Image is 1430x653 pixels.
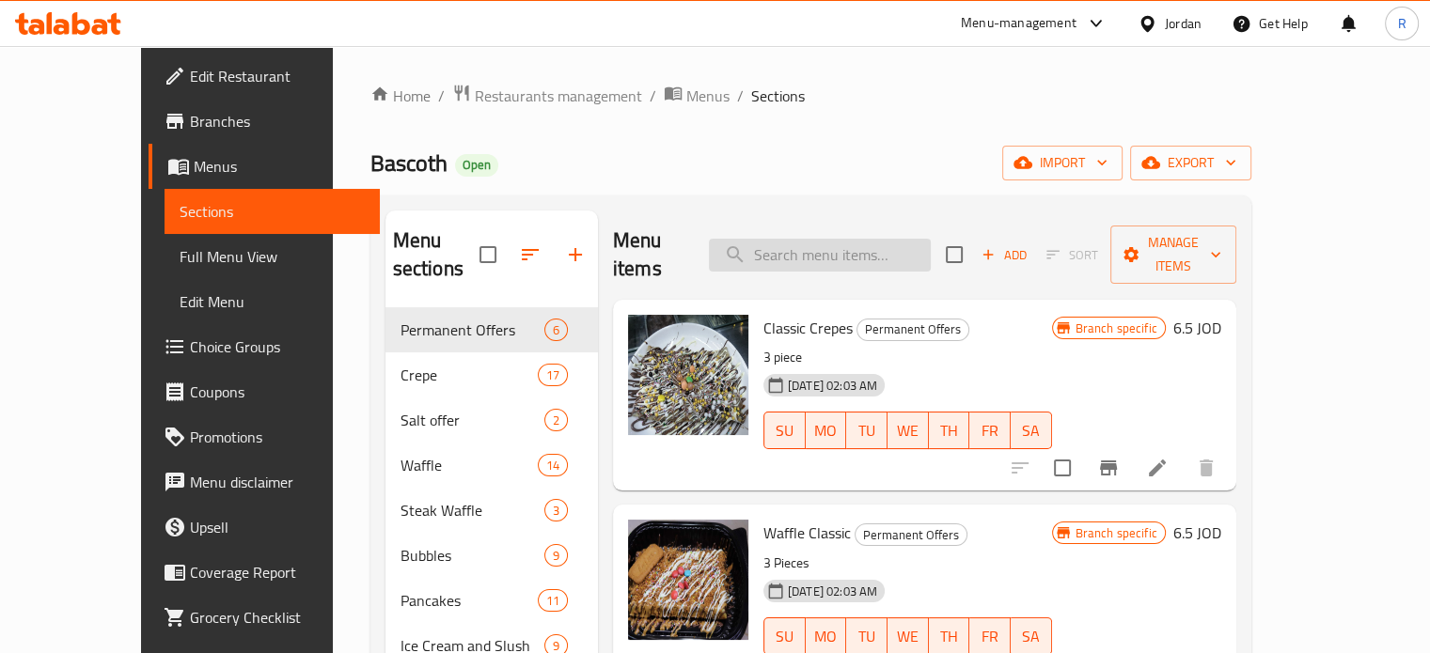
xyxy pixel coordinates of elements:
h2: Menu sections [393,226,479,283]
h6: 6.5 JOD [1173,315,1221,341]
p: 3 piece [763,346,1052,369]
a: Sections [165,189,380,234]
a: Upsell [149,505,380,550]
a: Coverage Report [149,550,380,595]
span: TU [854,417,880,444]
span: Waffle [401,454,538,476]
button: import [1002,146,1123,180]
div: Permanent Offers [856,319,969,341]
span: Sort sections [508,232,553,277]
span: Add [979,244,1029,266]
a: Edit Restaurant [149,54,380,99]
div: Pancakes11 [385,578,598,623]
button: delete [1184,445,1229,490]
span: Crepe [401,364,538,386]
button: WE [888,412,929,449]
span: SA [1018,417,1045,444]
span: import [1017,151,1108,175]
li: / [438,85,445,107]
button: TH [929,412,970,449]
div: items [538,589,568,612]
span: SA [1018,623,1045,650]
a: Branches [149,99,380,144]
span: Coupons [190,381,365,403]
span: FR [977,417,1003,444]
span: Select all sections [468,235,508,274]
span: Edit Menu [180,290,365,313]
img: Classic Crepes [628,315,748,435]
span: TH [936,417,963,444]
button: SA [1011,412,1052,449]
h2: Menu items [613,226,686,283]
span: 17 [539,366,567,384]
nav: breadcrumb [370,84,1251,108]
button: MO [806,412,847,449]
span: Open [455,157,498,173]
div: Jordan [1165,13,1202,34]
span: 9 [545,547,567,565]
span: Select section [935,235,974,274]
div: items [544,319,568,341]
button: Manage items [1110,225,1236,284]
a: Choice Groups [149,324,380,369]
button: Branch-specific-item [1086,445,1131,490]
span: Salt offer [401,409,544,431]
a: Menu disclaimer [149,459,380,505]
button: export [1130,146,1251,180]
div: Permanent Offers [855,523,967,546]
span: Classic Crepes [763,314,853,342]
span: Promotions [190,426,365,448]
span: Edit Restaurant [190,65,365,87]
span: Sections [751,85,805,107]
img: Waffle Classic [628,520,748,640]
span: Choice Groups [190,335,365,358]
span: Sections [180,200,365,223]
a: Full Menu View [165,234,380,279]
span: 3 [545,502,567,520]
span: Permanent Offers [857,319,968,340]
p: 3 Pieces [763,552,1052,575]
span: Add item [974,241,1034,270]
div: Permanent Offers6 [385,307,598,352]
span: Upsell [190,516,365,538]
div: items [538,454,568,476]
a: Edit Menu [165,279,380,324]
span: 14 [539,457,567,474]
div: Crepe17 [385,352,598,397]
input: search [709,239,931,272]
h6: 6.5 JOD [1173,520,1221,546]
div: Pancakes [401,589,538,612]
span: Grocery Checklist [190,606,365,629]
div: Waffle14 [385,443,598,488]
button: FR [969,412,1011,449]
div: items [538,364,568,386]
span: Permanent Offers [856,524,966,546]
a: Home [370,85,431,107]
a: Promotions [149,414,380,459]
span: FR [977,623,1003,650]
span: Branches [190,110,365,132]
div: Bubbles9 [385,533,598,578]
li: / [737,85,744,107]
span: R [1397,13,1406,34]
button: SU [763,412,806,449]
span: Menus [686,85,730,107]
div: items [544,499,568,521]
span: MO [813,623,840,650]
button: Add [974,241,1034,270]
div: items [544,409,568,431]
span: Branch specific [1068,524,1165,542]
span: Menu disclaimer [190,471,365,493]
span: Bascoth [370,142,448,184]
span: Bubbles [401,544,544,567]
a: Menus [664,84,730,108]
span: WE [895,623,921,650]
span: TU [854,623,880,650]
span: TH [936,623,963,650]
div: Menu-management [961,12,1076,35]
span: 6 [545,321,567,339]
span: Steak Waffle [401,499,544,521]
